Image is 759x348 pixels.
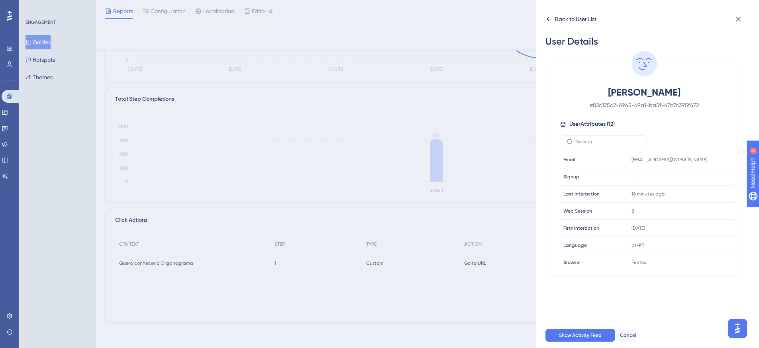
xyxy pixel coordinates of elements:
[563,191,600,197] span: Last Interaction
[632,191,665,197] time: 16 minutes ago
[545,329,615,342] button: Show Activity Feed
[632,156,707,163] span: [EMAIL_ADDRESS][DOMAIN_NAME]
[563,174,579,180] span: Signup
[632,225,645,231] time: [DATE]
[563,259,581,266] span: Browser
[576,139,641,145] input: Search
[632,208,634,214] span: 8
[620,332,636,338] span: Cancel
[545,35,743,48] div: User Details
[19,2,50,12] span: Need Help?
[559,332,602,338] span: Show Activity Feed
[620,329,636,342] button: Cancel
[726,317,749,340] iframe: UserGuiding AI Assistant Launcher
[563,242,587,248] span: Language
[632,174,634,180] span: -
[555,14,596,24] div: Back to User List
[55,4,58,10] div: 4
[574,86,714,99] span: [PERSON_NAME]
[632,259,646,266] span: Firefox
[563,156,575,163] span: Email
[563,225,599,231] span: First Interaction
[574,100,714,110] span: # 82c125c2-6965-49a1-ba5f-67b7c395f472
[632,242,644,248] span: pt-PT
[563,208,592,214] span: Web Session
[569,119,615,129] span: User Attributes ( 12 )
